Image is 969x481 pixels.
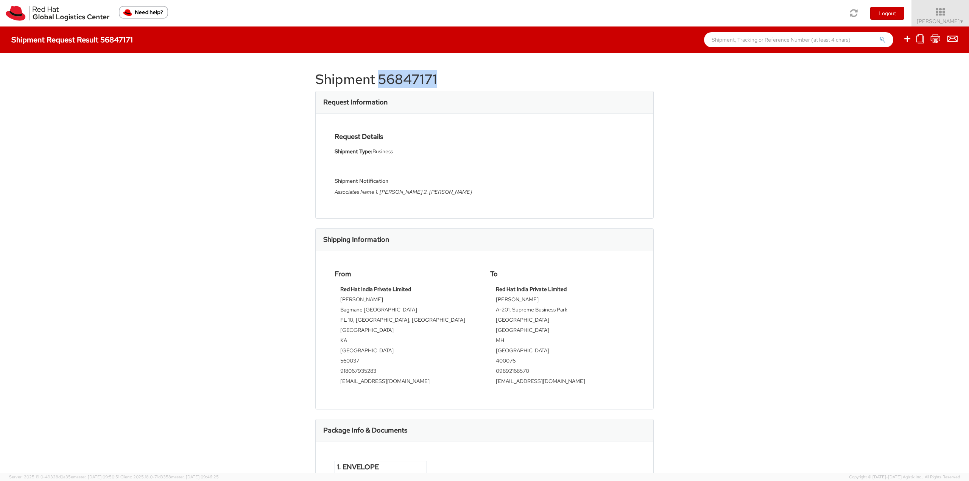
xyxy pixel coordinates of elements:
td: FL 10, [GEOGRAPHIC_DATA], [GEOGRAPHIC_DATA] [340,316,473,326]
span: Server: 2025.19.0-49328d0a35e [9,474,119,479]
span: Copyright © [DATE]-[DATE] Agistix Inc., All Rights Reserved [849,474,960,480]
td: [PERSON_NAME] [496,296,629,306]
h3: Package Info & Documents [323,427,407,434]
h4: To [490,270,634,278]
span: master, [DATE] 09:46:25 [171,474,219,479]
td: [EMAIL_ADDRESS][DOMAIN_NAME] [340,377,473,388]
h4: From [335,270,479,278]
h4: Shipment Request Result 56847171 [11,36,133,44]
span: [PERSON_NAME] [917,18,964,25]
td: 560037 [340,357,473,367]
i: Associates Name 1. [PERSON_NAME] 2. [PERSON_NAME] [335,188,472,195]
td: [GEOGRAPHIC_DATA] [496,326,629,336]
strong: Shipment Type: [335,148,372,155]
strong: Red Hat India Private Limited [496,286,567,293]
h4: 1. Envelope [337,463,425,471]
td: [GEOGRAPHIC_DATA] [496,347,629,357]
td: MH [496,336,629,347]
td: [PERSON_NAME] [340,296,473,306]
h4: Request Details [335,133,479,140]
span: ▼ [960,19,964,25]
h3: Shipping Information [323,236,389,243]
h1: Shipment 56847171 [315,72,654,87]
h5: Shipment Notification [335,178,479,184]
td: [GEOGRAPHIC_DATA] [340,326,473,336]
span: Client: 2025.18.0-71d3358 [120,474,219,479]
td: [GEOGRAPHIC_DATA] [496,316,629,326]
td: 09892168570 [496,367,629,377]
td: A-201, Supreme Business Park [496,306,629,316]
td: [GEOGRAPHIC_DATA] [340,347,473,357]
button: Need help? [119,6,168,19]
td: KA [340,336,473,347]
td: [EMAIL_ADDRESS][DOMAIN_NAME] [496,377,629,388]
td: Bagmane [GEOGRAPHIC_DATA] [340,306,473,316]
td: 400076 [496,357,629,367]
span: master, [DATE] 09:50:51 [73,474,119,479]
input: Shipment, Tracking or Reference Number (at least 4 chars) [704,32,893,47]
img: rh-logistics-00dfa346123c4ec078e1.svg [6,6,109,21]
li: Business [335,148,479,156]
h3: Request Information [323,98,388,106]
button: Logout [870,7,904,20]
td: 918067935283 [340,367,473,377]
strong: Red Hat India Private Limited [340,286,411,293]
